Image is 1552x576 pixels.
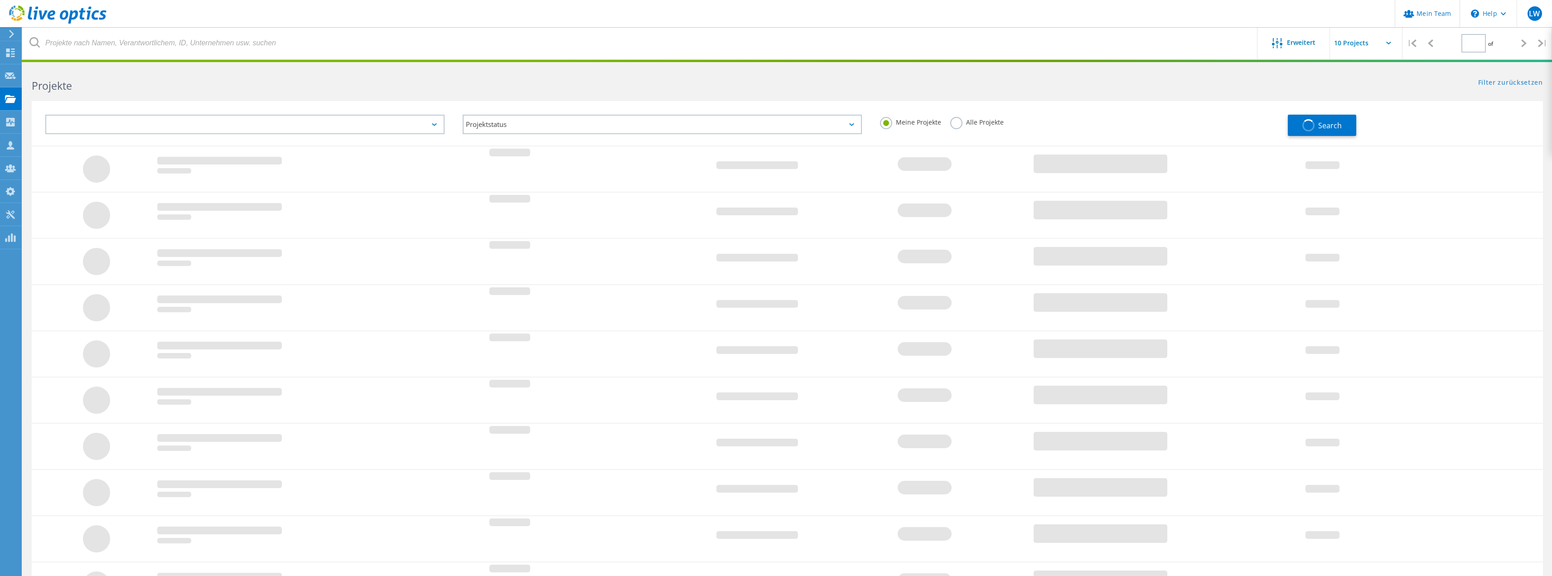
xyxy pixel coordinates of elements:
[1288,115,1356,136] button: Search
[1533,27,1552,59] div: |
[1471,10,1479,18] svg: \n
[23,27,1258,59] input: Projekte nach Namen, Verantwortlichem, ID, Unternehmen usw. suchen
[1529,10,1540,17] span: LW
[32,78,72,93] b: Projekte
[1287,39,1315,46] span: Erweitert
[1488,40,1493,48] span: of
[880,117,941,126] label: Meine Projekte
[950,117,1004,126] label: Alle Projekte
[9,19,106,25] a: Live Optics Dashboard
[1478,79,1543,87] a: Filter zurücksetzen
[1402,27,1421,59] div: |
[1318,121,1342,131] span: Search
[463,115,862,134] div: Projektstatus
